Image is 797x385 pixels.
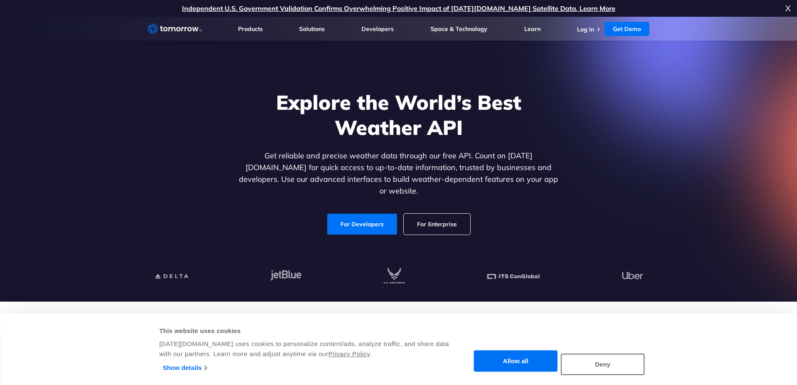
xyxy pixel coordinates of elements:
a: Products [238,25,263,33]
a: Log In [577,26,594,33]
a: For Developers [327,214,397,235]
button: Allow all [474,351,558,372]
a: Learn [524,25,541,33]
p: Get reliable and precise weather data through our free API. Count on [DATE][DOMAIN_NAME] for quic... [237,150,560,197]
a: Get Demo [605,22,649,36]
a: For Enterprise [404,214,470,235]
a: Space & Technology [431,25,487,33]
a: Independent U.S. Government Validation Confirms Overwhelming Positive Impact of [DATE][DOMAIN_NAM... [182,4,615,13]
a: Developers [361,25,394,33]
h1: Explore the World’s Best Weather API [237,90,560,140]
a: Solutions [299,25,325,33]
a: Home link [148,23,202,35]
a: Show details [163,362,207,374]
div: [DATE][DOMAIN_NAME] uses cookies to personalize content/ads, analyze traffic, and share data with... [159,339,450,359]
div: This website uses cookies [159,326,450,336]
a: Privacy Policy [328,350,370,357]
button: Deny [561,354,645,375]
